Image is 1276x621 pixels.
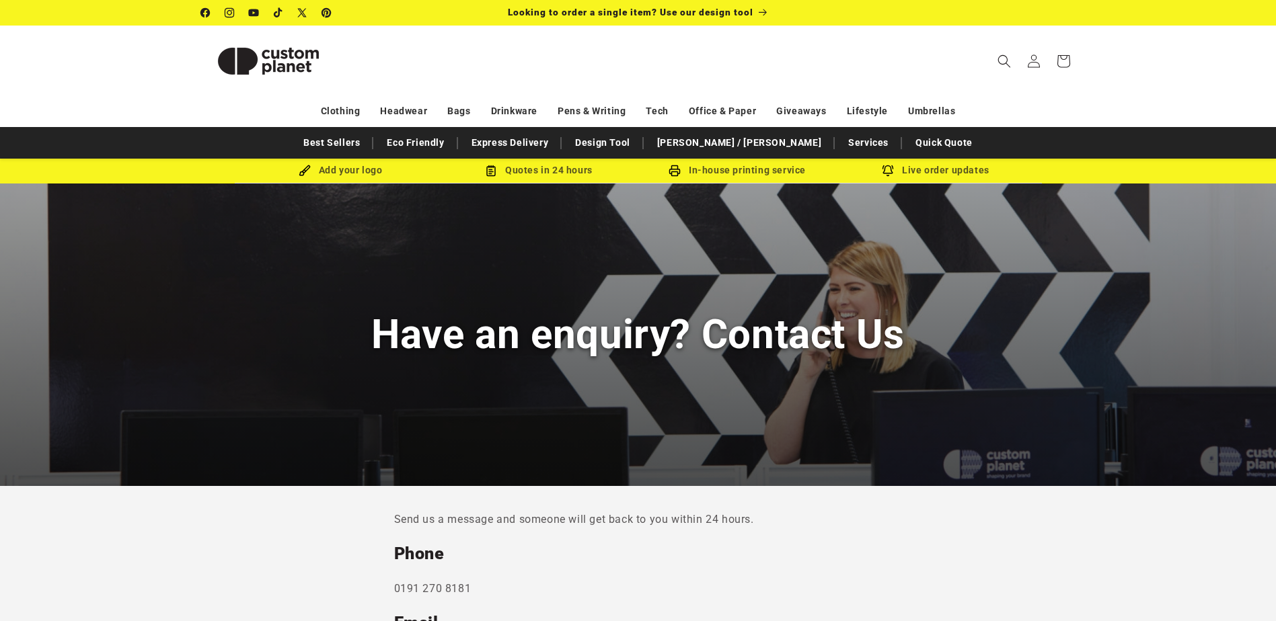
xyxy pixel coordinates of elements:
summary: Search [989,46,1019,76]
img: Brush Icon [299,165,311,177]
div: Quotes in 24 hours [440,162,638,179]
a: Umbrellas [908,99,955,123]
a: Drinkware [491,99,537,123]
img: Custom Planet [201,31,336,91]
a: Bags [447,99,470,123]
a: Express Delivery [465,131,556,155]
img: Order updates [882,165,894,177]
p: Send us a message and someone will get back to you within 24 hours. [394,510,883,530]
h2: Phone [394,543,883,565]
img: In-house printing [669,165,681,177]
a: [PERSON_NAME] / [PERSON_NAME] [650,131,828,155]
a: Custom Planet [196,26,340,96]
div: In-house printing service [638,162,837,179]
a: Best Sellers [297,131,367,155]
div: Live order updates [837,162,1035,179]
p: 0191 270 8181 [394,579,883,599]
a: Eco Friendly [380,131,451,155]
span: Looking to order a single item? Use our design tool [508,7,753,17]
a: Giveaways [776,99,826,123]
a: Lifestyle [847,99,888,123]
a: Clothing [321,99,361,123]
div: Add your logo [241,162,440,179]
img: Order Updates Icon [485,165,497,177]
a: Design Tool [568,131,637,155]
a: Services [841,131,895,155]
a: Headwear [380,99,427,123]
a: Quick Quote [909,131,979,155]
a: Tech [646,99,668,123]
a: Pens & Writing [558,99,626,123]
a: Office & Paper [689,99,756,123]
h1: Have an enquiry? Contact Us [371,308,905,360]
